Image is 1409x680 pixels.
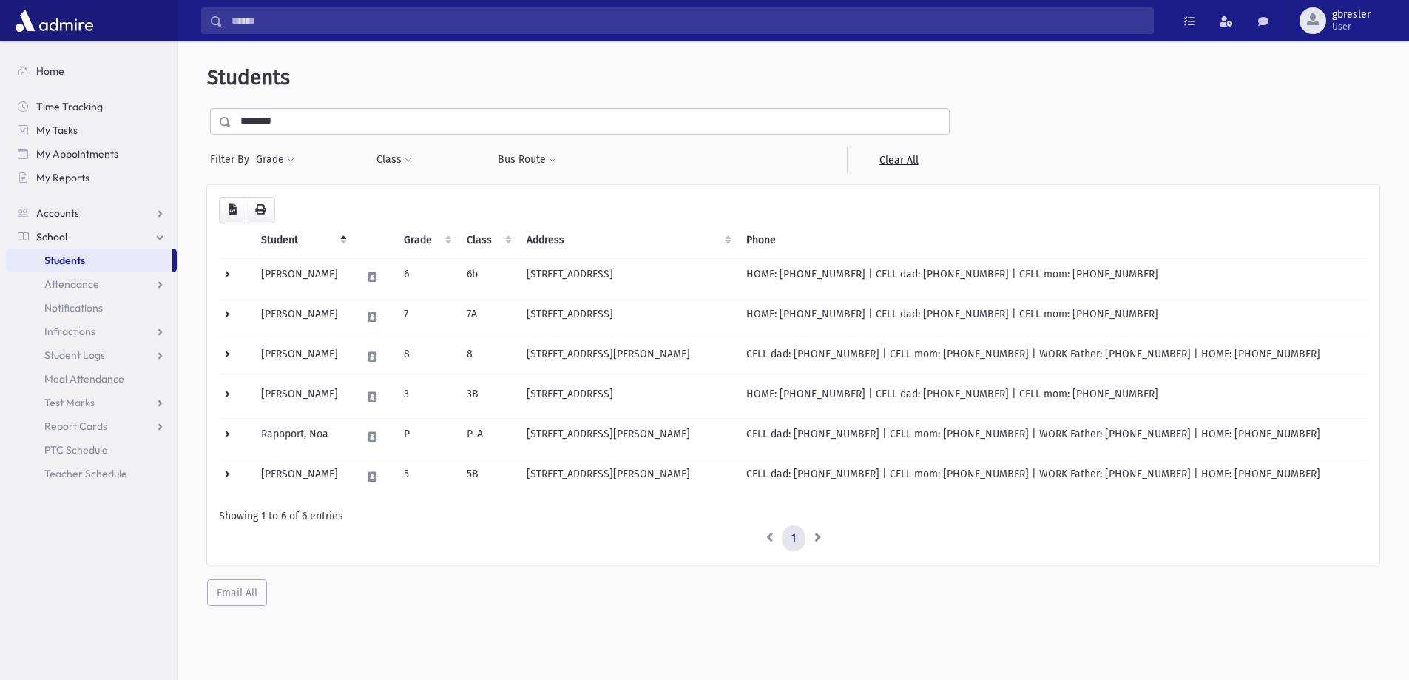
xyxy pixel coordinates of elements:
img: AdmirePro [12,6,97,36]
td: [PERSON_NAME] [252,457,353,496]
span: Notifications [44,301,103,314]
td: [PERSON_NAME] [252,297,353,337]
a: Report Cards [6,414,177,438]
button: Bus Route [497,147,557,173]
span: gbresler [1332,9,1371,21]
td: CELL dad: [PHONE_NUMBER] | CELL mom: [PHONE_NUMBER] | WORK Father: [PHONE_NUMBER] | HOME: [PHONE_... [737,337,1368,377]
td: HOME: [PHONE_NUMBER] | CELL dad: [PHONE_NUMBER] | CELL mom: [PHONE_NUMBER] [737,257,1368,297]
span: Students [44,254,85,267]
a: Meal Attendance [6,367,177,391]
a: Clear All [847,147,950,173]
a: Notifications [6,296,177,320]
a: Students [6,249,172,272]
td: [STREET_ADDRESS] [518,297,737,337]
td: P [395,417,458,457]
td: [PERSON_NAME] [252,337,353,377]
td: 6 [395,257,458,297]
a: My Tasks [6,118,177,142]
td: 7 [395,297,458,337]
td: 6b [458,257,518,297]
td: 8 [458,337,518,377]
a: PTC Schedule [6,438,177,462]
span: Teacher Schedule [44,467,127,480]
span: School [36,230,67,243]
td: HOME: [PHONE_NUMBER] | CELL dad: [PHONE_NUMBER] | CELL mom: [PHONE_NUMBER] [737,377,1368,417]
a: Student Logs [6,343,177,367]
td: [STREET_ADDRESS][PERSON_NAME] [518,417,737,457]
td: Rapoport, Noa [252,417,353,457]
span: Infractions [44,325,95,338]
span: Student Logs [44,349,105,362]
a: Infractions [6,320,177,343]
td: 5B [458,457,518,496]
input: Search [223,7,1153,34]
span: Attendance [44,277,99,291]
a: My Appointments [6,142,177,166]
td: 3B [458,377,518,417]
span: Filter By [210,152,255,167]
a: My Reports [6,166,177,189]
td: 7A [458,297,518,337]
span: My Tasks [36,124,78,137]
a: 1 [782,525,805,552]
td: 3 [395,377,458,417]
span: Home [36,64,64,78]
td: [STREET_ADDRESS][PERSON_NAME] [518,337,737,377]
th: Class: activate to sort column ascending [458,223,518,257]
span: User [1332,21,1371,33]
span: Meal Attendance [44,372,124,386]
td: 8 [395,337,458,377]
button: Class [376,147,413,173]
span: Time Tracking [36,100,103,113]
td: [STREET_ADDRESS][PERSON_NAME] [518,457,737,496]
td: CELL dad: [PHONE_NUMBER] | CELL mom: [PHONE_NUMBER] | WORK Father: [PHONE_NUMBER] | HOME: [PHONE_... [737,457,1368,496]
th: Student: activate to sort column descending [252,223,353,257]
button: Print [246,197,275,223]
span: My Appointments [36,147,118,161]
a: Test Marks [6,391,177,414]
a: Teacher Schedule [6,462,177,485]
a: Time Tracking [6,95,177,118]
td: [STREET_ADDRESS] [518,257,737,297]
td: 5 [395,457,458,496]
th: Address: activate to sort column ascending [518,223,737,257]
td: [STREET_ADDRESS] [518,377,737,417]
td: P-A [458,417,518,457]
button: Grade [255,147,295,173]
a: Home [6,59,177,83]
th: Grade: activate to sort column ascending [395,223,458,257]
td: CELL dad: [PHONE_NUMBER] | CELL mom: [PHONE_NUMBER] | WORK Father: [PHONE_NUMBER] | HOME: [PHONE_... [737,417,1368,457]
button: Email All [207,579,267,606]
a: Attendance [6,272,177,296]
a: Accounts [6,201,177,225]
th: Phone [737,223,1368,257]
td: [PERSON_NAME] [252,377,353,417]
span: Students [207,65,290,90]
td: [PERSON_NAME] [252,257,353,297]
span: Test Marks [44,396,95,409]
button: CSV [219,197,246,223]
div: Showing 1 to 6 of 6 entries [219,508,1368,524]
span: Report Cards [44,420,107,433]
span: My Reports [36,171,89,184]
span: Accounts [36,206,79,220]
td: HOME: [PHONE_NUMBER] | CELL dad: [PHONE_NUMBER] | CELL mom: [PHONE_NUMBER] [737,297,1368,337]
a: School [6,225,177,249]
span: PTC Schedule [44,443,108,457]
